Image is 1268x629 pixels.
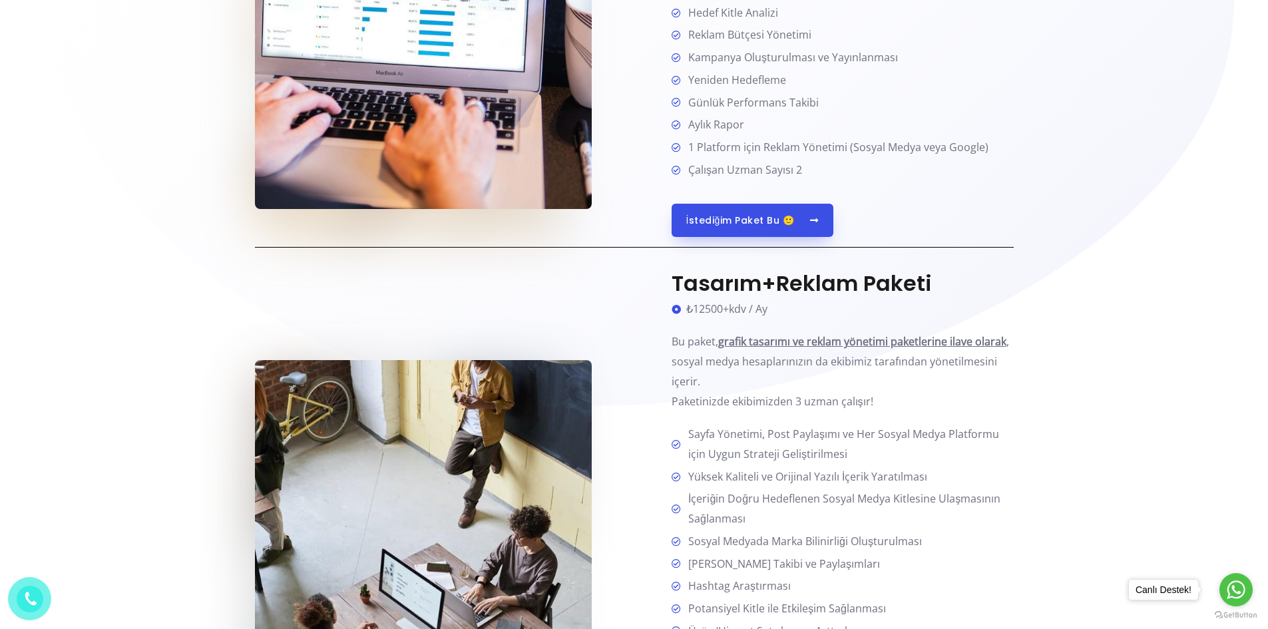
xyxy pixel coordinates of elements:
span: Günlük Performans Takibi [683,93,819,113]
span: İstediğim paket Bu 🙂 [686,216,795,225]
span: Yeniden Hedefleme [683,71,786,91]
span: Aylık Rapor [683,115,744,135]
span: Sayfa Yönetimi, Post Paylaşımı ve Her Sosyal Medya Platformu için Uygun Strateji Geliştirilmesi [683,425,1014,464]
span: Hedef Kitle Analizi [683,3,778,23]
a: Go to whatsapp [1219,573,1253,606]
span: İçeriğin Doğru Hedeflenen Sosyal Medya Kitlesine Ulaşmasının Sağlanması [683,489,1014,528]
div: Canlı Destek! [1129,580,1198,600]
b: grafik tasarımı ve reklam yönetimi paketlerine ilave olarak [718,334,1006,349]
span: 1 Platform için Reklam Yönetimi (Sosyal Medya veya Google) [683,138,988,158]
span: Sosyal Medyada Marka Bilinirliği Oluşturulması [683,532,922,552]
a: İstediğim paket Bu 🙂 [672,204,833,237]
span: ₺12500+kdv / Ay [683,300,767,319]
span: Yüksek Kaliteli ve Orijinal Yazılı İçerik Yaratılması [683,467,927,487]
span: Çalışan Uzman Sayısı 2 [683,160,802,180]
a: Go to GetButton.io website [1215,611,1257,620]
span: Kampanya Oluşturulması ve Yayınlanması [683,48,898,68]
a: Canlı Destek! [1128,579,1199,600]
p: Bu paket, , sosyal medya hesaplarınızın da ekibimiz tarafından yönetilmesini içerir. [672,332,1014,411]
span: Potansiyel Kitle ile Etkileşim Sağlanması [683,599,886,619]
span: Hashtag Araştırması [683,576,791,596]
span: Paketinizde ekibimizden 3 uzman çalışır! [672,394,873,409]
img: phone.png [21,590,39,608]
h3: Tasarım+Reklam Paketi [672,271,1014,296]
span: [PERSON_NAME] Takibi ve Paylaşımları [683,554,880,574]
span: Reklam Bütçesi Yönetimi [683,25,811,45]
